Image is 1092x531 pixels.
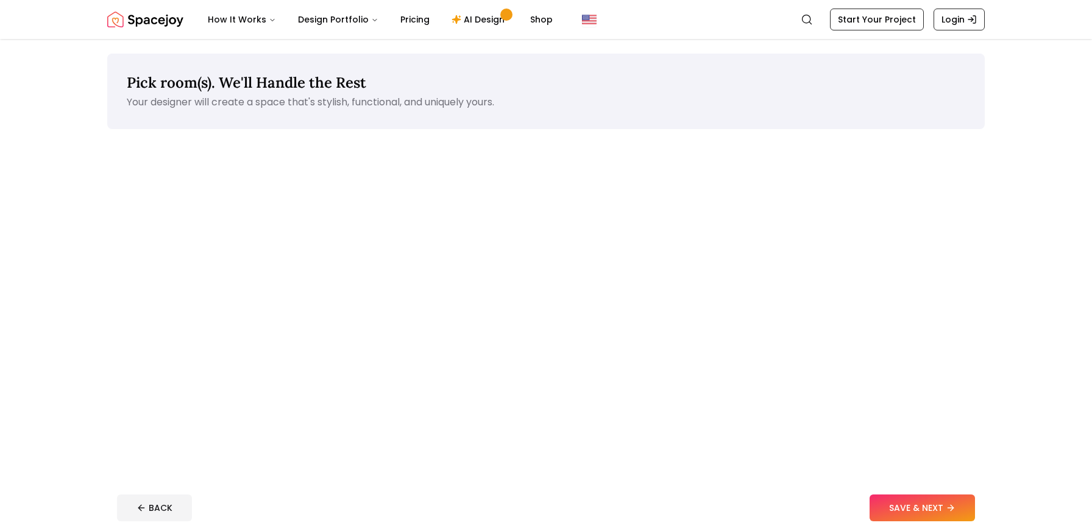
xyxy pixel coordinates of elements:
a: Spacejoy [107,7,183,32]
nav: Main [198,7,562,32]
a: Login [934,9,985,30]
a: Shop [520,7,562,32]
a: Pricing [391,7,439,32]
button: Design Portfolio [288,7,388,32]
img: Spacejoy Logo [107,7,183,32]
button: SAVE & NEXT [870,494,975,521]
button: BACK [117,494,192,521]
a: AI Design [442,7,518,32]
button: How It Works [198,7,286,32]
img: United States [582,12,597,27]
a: Start Your Project [830,9,924,30]
span: Pick room(s). We'll Handle the Rest [127,73,366,92]
p: Your designer will create a space that's stylish, functional, and uniquely yours. [127,95,965,110]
